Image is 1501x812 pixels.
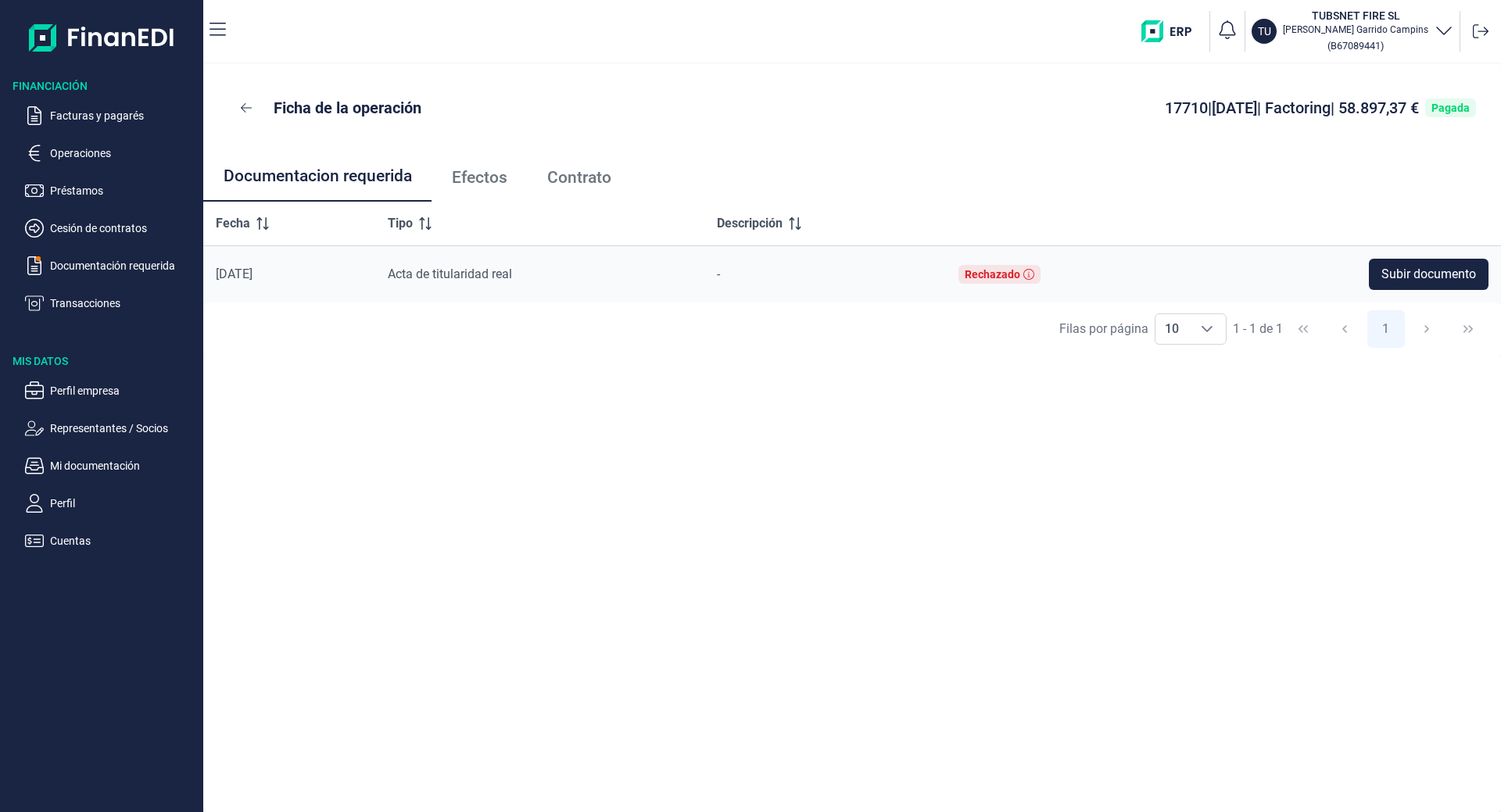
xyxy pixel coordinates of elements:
a: Documentacion requerida [203,152,432,203]
button: Documentación requerida [25,256,197,275]
p: Representantes / Socios [50,419,197,438]
p: Préstamos [50,181,197,200]
p: Documentación requerida [50,256,197,275]
button: Subir documento [1369,259,1488,290]
span: Descripción [717,214,783,233]
span: 17710 | [DATE] | Factoring | 58.897,37 € [1165,98,1419,117]
img: Logo de aplicación [29,13,175,63]
p: Perfil [50,494,197,513]
div: Filas por página [1059,320,1148,338]
button: Operaciones [25,144,197,163]
p: TU [1258,23,1271,39]
span: 1 - 1 de 1 [1233,323,1283,335]
button: Representantes / Socios [25,419,197,438]
button: Next Page [1408,310,1445,348]
p: Mi documentación [50,456,197,475]
span: Documentacion requerida [224,168,412,184]
span: 10 [1155,314,1188,344]
a: Contrato [527,152,631,203]
button: Cuentas [25,531,197,550]
span: - [717,266,720,281]
p: Cesión de contratos [50,219,197,238]
button: Previous Page [1326,310,1363,348]
p: Ficha de la operación [274,97,421,119]
a: Efectos [432,152,527,203]
button: Mi documentación [25,456,197,475]
span: Acta de titularidad real [388,266,512,281]
button: TUTUBSNET FIRE SL[PERSON_NAME] Garrido Campins(B67089441) [1252,8,1453,55]
p: Perfil empresa [50,381,197,400]
span: Contrato [547,170,611,186]
button: Perfil [25,494,197,513]
button: Cesión de contratos [25,219,197,238]
button: Transacciones [25,294,197,313]
div: Pagada [1431,102,1470,114]
p: Facturas y pagarés [50,106,197,125]
button: Perfil empresa [25,381,197,400]
span: Subir documento [1381,265,1476,284]
small: Copiar cif [1327,40,1384,52]
button: Préstamos [25,181,197,200]
p: Transacciones [50,294,197,313]
span: Fecha [216,214,250,233]
img: erp [1141,20,1203,42]
span: Tipo [388,214,413,233]
button: Page 1 [1367,310,1405,348]
p: Operaciones [50,144,197,163]
span: Efectos [452,170,507,186]
div: [DATE] [216,266,363,282]
button: Facturas y pagarés [25,106,197,125]
div: Rechazado [965,268,1020,281]
p: Cuentas [50,531,197,550]
div: Choose [1188,314,1226,344]
button: Last Page [1449,310,1487,348]
button: First Page [1284,310,1322,348]
h3: TUBSNET FIRE SL [1283,8,1428,23]
p: [PERSON_NAME] Garrido Campins [1283,23,1428,36]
